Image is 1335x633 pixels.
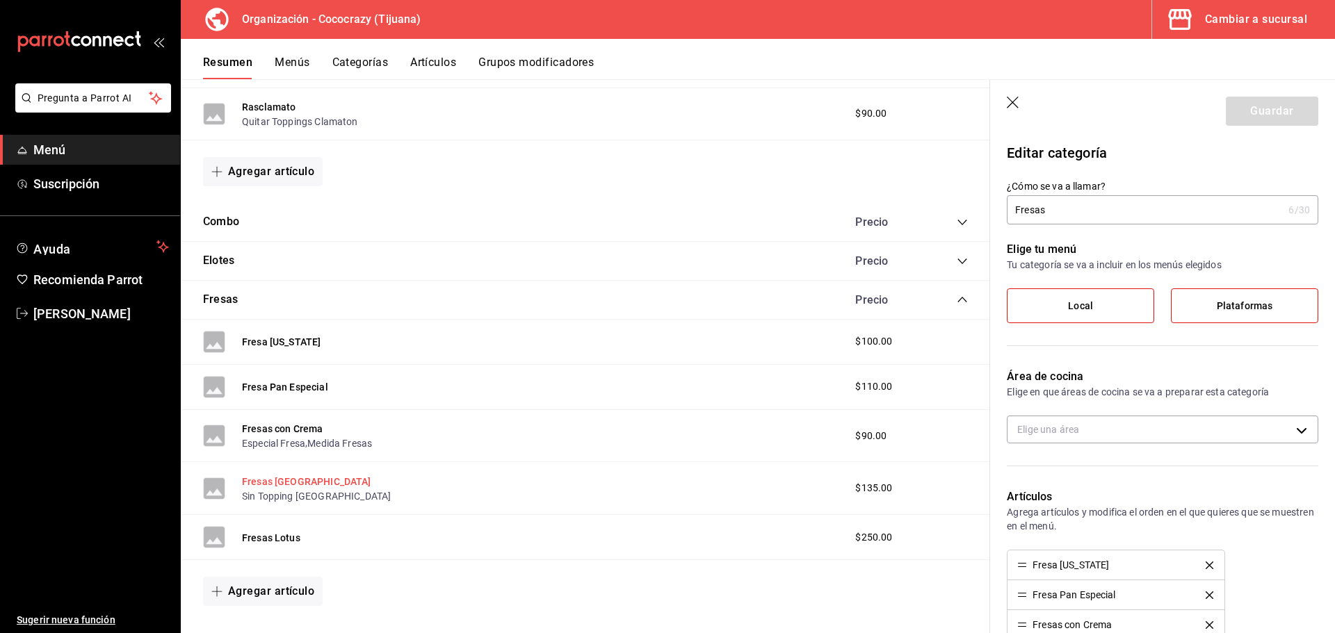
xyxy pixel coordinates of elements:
[275,56,309,79] button: Menús
[332,56,389,79] button: Categorías
[1033,590,1115,600] div: Fresa Pan Especial
[841,293,930,306] div: Precio
[242,335,321,349] button: Fresa [US_STATE]
[841,215,930,229] div: Precio
[203,214,239,230] button: Combo
[1196,591,1223,599] button: delete
[1217,300,1272,312] span: Plataformas
[242,436,372,450] div: ,
[15,83,171,113] button: Pregunta a Parrot AI
[33,238,151,255] span: Ayuda
[1007,181,1318,191] label: ¿Cómo se va a llamar?
[1007,368,1318,385] p: Área de cocina
[242,100,296,114] button: Rasclamato
[203,292,238,308] button: Fresas
[242,436,305,450] button: Especial Fresa
[203,56,1335,79] div: navigation tabs
[242,531,300,545] button: Fresas Lotus
[957,256,968,267] button: collapse-category-row
[841,254,930,268] div: Precio
[242,489,391,503] button: Sin Topping [GEOGRAPHIC_DATA]
[1007,385,1318,399] p: Elige en que áreas de cocina se va a preparar esta categoría
[855,429,887,443] span: $90.00
[33,304,169,323] span: [PERSON_NAME]
[242,380,328,394] button: Fresa Pan Especial
[242,475,371,488] button: Fresas [GEOGRAPHIC_DATA]
[203,157,323,186] button: Agregar artículo
[1033,620,1112,630] div: Fresas con Crema
[855,379,892,394] span: $110.00
[1288,203,1310,217] div: 6 /30
[307,436,372,450] button: Medida Fresas
[1196,621,1223,629] button: delete
[1007,258,1318,272] p: Tu categoría se va a incluir en los menús elegidos
[410,56,456,79] button: Artículos
[855,530,892,545] span: $250.00
[957,217,968,228] button: collapse-category-row
[242,422,323,436] button: Fresas con Crema
[33,140,169,159] span: Menú
[1196,561,1223,569] button: delete
[38,91,149,106] span: Pregunta a Parrot AI
[1068,300,1093,312] span: Local
[10,101,171,115] a: Pregunta a Parrot AI
[33,174,169,193] span: Suscripción
[1007,488,1318,505] p: Artículos
[855,481,892,495] span: $135.00
[203,253,234,269] button: Elotes
[1007,505,1318,533] p: Agrega artículos y modifica el orden en el que quieres que se muestren en el menú.
[242,115,358,129] button: Quitar Toppings Clamaton
[33,270,169,289] span: Recomienda Parrot
[957,294,968,305] button: collapse-category-row
[153,36,164,47] button: open_drawer_menu
[203,577,323,606] button: Agregar artículo
[231,11,421,28] h3: Organización - Cococrazy (Tijuana)
[203,56,252,79] button: Resumen
[1007,241,1318,258] p: Elige tu menú
[1007,142,1318,163] p: Editar categoría
[855,106,887,121] span: $90.00
[855,334,892,349] span: $100.00
[1017,424,1079,435] span: Elige una área
[1205,10,1307,29] div: Cambiar a sucursal
[17,613,169,627] span: Sugerir nueva función
[478,56,594,79] button: Grupos modificadores
[1033,560,1109,570] div: Fresa [US_STATE]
